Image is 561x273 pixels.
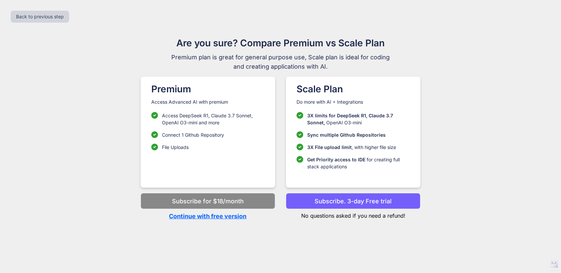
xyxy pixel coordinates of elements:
h1: Scale Plan [297,82,410,96]
span: 3X limits for DeepSeek R1, Claude 3.7 Sonnet, [307,113,393,125]
p: Subscribe. 3-day Free trial [315,197,392,206]
p: Sync multiple Github Repositories [307,131,386,138]
img: checklist [297,156,303,163]
p: Access Advanced AI with premium [151,99,264,105]
p: Subscribe for $18/month [172,197,244,206]
p: Continue with free version [141,212,275,221]
p: , with higher file size [307,144,396,151]
button: Back to previous step [11,11,69,23]
h1: Are you sure? Compare Premium vs Scale Plan [168,36,393,50]
p: Access DeepSeek R1, Claude 3.7 Sonnet, OpenAI O3-mini and more [162,112,264,126]
span: 3X File upload limit [307,144,352,150]
img: checklist [151,131,158,138]
h1: Premium [151,82,264,96]
img: checklist [151,144,158,150]
p: OpenAI O3-mini [307,112,410,126]
p: Connect 1 Github Repository [162,131,224,138]
button: Subscribe. 3-day Free trial [286,193,420,209]
p: No questions asked if you need a refund! [286,209,420,220]
p: for creating full stack applications [307,156,410,170]
img: checklist [297,112,303,119]
span: Get Priority access to IDE [307,157,365,162]
span: Premium plan is great for general purpose use, Scale plan is ideal for coding and creating applic... [168,53,393,71]
img: checklist [297,144,303,150]
p: Do more with AI + Integrations [297,99,410,105]
button: Subscribe for $18/month [141,193,275,209]
img: checklist [151,112,158,119]
p: File Uploads [162,144,189,151]
img: checklist [297,131,303,138]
